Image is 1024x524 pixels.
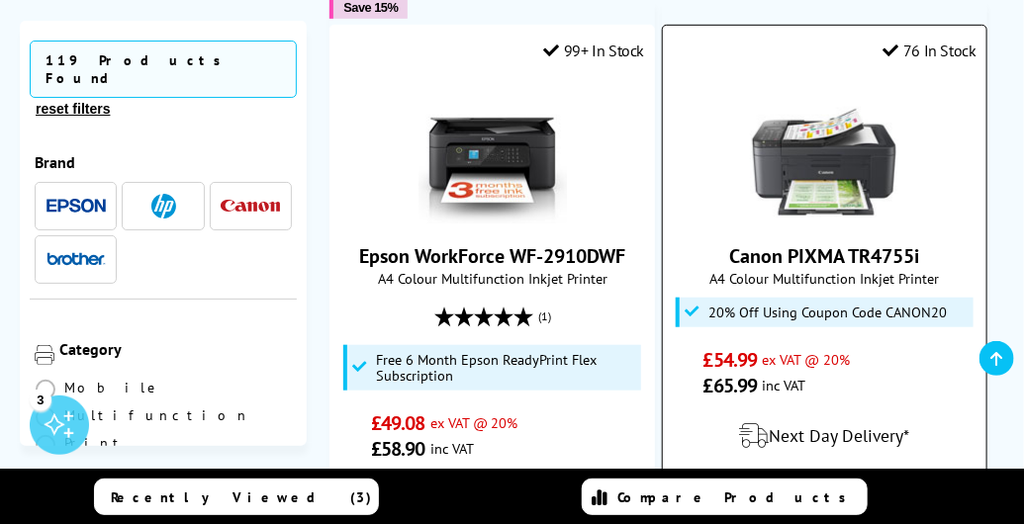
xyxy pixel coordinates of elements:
span: Print Only [64,433,163,469]
a: Epson WorkForce WF-2910DWF [419,208,567,227]
span: £58.90 [371,436,425,462]
span: 20% Off Using Coupon Code CANON20 [708,305,947,320]
button: Canon [215,192,286,218]
span: Free 6 Month Epson ReadyPrint Flex Subscription [376,352,636,384]
span: £49.08 [371,410,425,436]
span: A4 Colour Multifunction Inkjet Printer [340,269,644,288]
a: Canon PIXMA TR4755i [750,208,898,227]
button: reset filters [30,99,116,117]
span: 119 Products Found [30,40,297,97]
span: £65.99 [703,373,758,398]
img: HP [151,193,176,218]
span: inc VAT [430,439,474,458]
div: modal_delivery [673,408,977,464]
button: Epson [41,192,112,218]
div: 99+ In Stock [543,41,644,60]
img: Epson WorkForce WF-2910DWF [419,75,567,223]
div: Brand [35,151,292,171]
img: Category [35,344,54,364]
span: £54.99 [703,347,758,373]
a: Compare Products [582,479,868,515]
img: Brother [47,251,106,265]
button: Brother [41,245,112,272]
a: Canon PIXMA TR4755i [729,243,919,269]
a: Epson WorkForce WF-2910DWF [359,243,625,269]
span: Compare Products [617,488,857,506]
div: 3 [30,389,51,410]
button: HP [128,192,199,218]
img: Epson [47,198,106,213]
span: (1) [538,298,551,335]
span: inc VAT [762,376,805,394]
span: Multifunction [64,405,250,423]
span: Recently Viewed (3) [111,488,372,506]
span: ex VAT @ 20% [430,413,518,432]
span: Mobile [64,378,162,395]
a: Recently Viewed (3) [94,479,380,515]
div: Category [59,338,292,358]
span: ex VAT @ 20% [762,350,850,369]
img: Canon PIXMA TR4755i [750,75,898,223]
img: Canon [221,199,280,212]
span: A4 Colour Multifunction Inkjet Printer [673,269,977,288]
div: 76 In Stock [884,41,977,60]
